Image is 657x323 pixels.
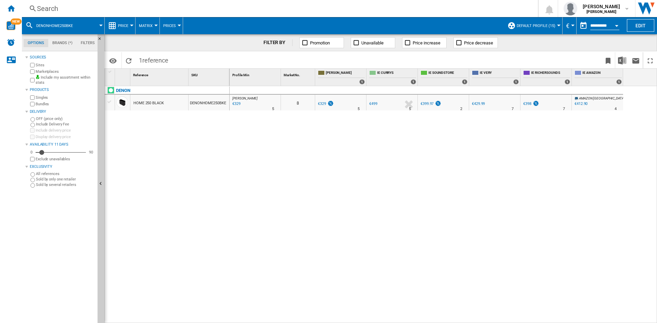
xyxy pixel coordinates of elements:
[25,17,101,34] div: DENONHOME250BKE
[30,87,95,93] div: Products
[30,63,35,67] input: Sites
[512,106,514,112] div: Delivery Time : 7 days
[133,73,148,77] span: Reference
[413,40,440,45] span: Price increase
[507,17,559,34] div: Default profile (15)
[587,10,616,14] b: [PERSON_NAME]
[30,117,35,122] input: OFF (price only)
[108,17,132,34] div: Price
[98,34,106,46] button: Hide
[471,69,520,86] div: IE VERY 1 offers sold by IE VERY
[11,18,22,25] span: NEW
[30,157,35,161] input: Display delivery price
[231,69,281,79] div: Sort None
[419,69,469,86] div: IE SOUNDSTORE 1 offers sold by IE SOUNDSTORE
[421,102,434,106] div: €399.97
[513,79,519,84] div: 1 offers sold by IE VERY
[36,75,95,85] label: Include my assortment within stats
[7,38,15,46] img: alerts-logo.svg
[566,22,569,29] span: €
[428,70,467,76] span: IE SOUNDSTORE
[453,37,498,48] button: Price decrease
[189,95,229,110] div: DENONHOME250BKE
[409,106,411,112] div: Delivery Time : 5 days
[36,182,95,187] label: Sold by several retailers
[30,142,95,147] div: Availability 11 Days
[139,17,156,34] button: Matrix
[282,69,315,79] div: Sort None
[30,95,35,100] input: Singles
[232,73,249,77] span: Profile Min
[30,76,35,84] input: Include my assortment within stats
[402,37,447,48] button: Price increase
[142,57,168,64] span: reference
[36,95,95,100] label: Singles
[36,69,95,74] label: Marketplaces
[615,106,617,112] div: Delivery Time : 4 days
[358,106,360,112] div: Delivery Time : 5 days
[317,100,334,107] div: €329
[281,95,315,110] div: 8
[36,75,40,79] img: mysite-bg-18x18.png
[318,102,326,106] div: €329
[190,69,229,79] div: Sort None
[460,106,462,112] div: Delivery Time : 2 days
[36,102,95,107] label: Bundles
[36,63,95,68] label: Sites
[232,96,258,100] span: [PERSON_NAME]
[517,17,559,34] button: Default profile (15)
[30,172,35,177] input: All references
[629,52,643,68] button: Send this report by email
[627,19,654,32] button: Edit
[30,69,35,74] input: Marketplaces
[30,128,35,133] input: Include delivery price
[36,128,95,133] label: Include delivery price
[563,106,565,112] div: Delivery Time : 7 days
[36,177,95,182] label: Sold by only one retailer
[615,52,629,68] button: Download in Excel
[565,79,570,84] div: 1 offers sold by IE RICHERSOUNDS
[36,149,86,156] md-slider: Availability
[116,69,130,79] div: Sort None
[579,96,625,100] span: AMAZON [GEOGRAPHIC_DATA]
[523,102,531,106] div: €398
[420,100,441,107] div: €399.97
[36,24,73,28] span: DENONHOME250BKE
[163,17,179,34] div: Prices
[30,135,35,139] input: Display delivery price
[326,70,365,76] span: [PERSON_NAME]
[30,102,35,106] input: Bundles
[574,100,588,107] div: €412.90
[472,102,485,106] div: €429.99
[36,17,80,34] button: DENONHOME250BKE
[616,79,622,84] div: 1 offers sold by IE AMAZON
[163,24,176,28] span: Prices
[139,24,153,28] span: Matrix
[464,40,493,45] span: Price decrease
[480,70,519,76] span: IE VERY
[359,79,365,84] div: 1 offers sold by IE HARVEY NORMAN
[122,52,136,68] button: Reload
[48,39,77,47] md-tab-item: Brands (*)
[284,73,300,77] span: Market No.
[317,69,366,86] div: [PERSON_NAME] 1 offers sold by IE HARVEY NORMAN
[24,39,48,47] md-tab-item: Options
[37,4,520,13] div: Search
[299,37,344,48] button: Promotion
[369,102,377,106] div: €499
[36,116,95,121] label: OFF (price only)
[564,2,577,15] img: profile.jpg
[368,100,377,107] div: €499
[136,52,172,67] span: 1
[522,100,539,107] div: €398
[351,37,395,48] button: Unavailable
[435,100,441,106] img: promotionV3.png
[577,19,590,32] button: md-calendar
[29,150,34,155] div: 0
[106,54,120,67] button: Options
[583,3,620,10] span: [PERSON_NAME]
[471,100,485,107] div: €429.99
[566,17,573,34] button: €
